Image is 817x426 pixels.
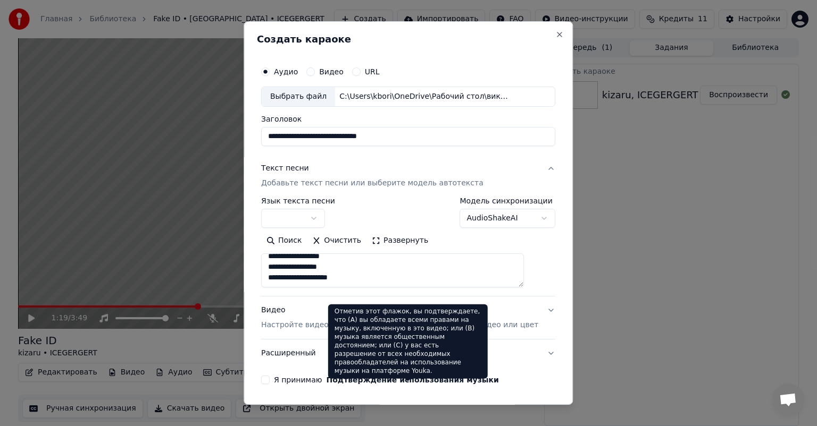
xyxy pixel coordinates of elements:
[262,87,335,106] div: Выбрать файл
[261,305,538,330] div: Видео
[261,178,483,189] p: Добавьте текст песни или выберите модель автотекста
[257,35,560,44] h2: Создать караоке
[366,232,433,249] button: Развернуть
[307,232,367,249] button: Очистить
[261,197,335,205] label: Язык текста песни
[274,376,499,384] label: Я принимаю
[261,232,307,249] button: Поиск
[261,339,555,367] button: Расширенный
[328,304,488,379] div: Отметив этот флажок, вы подтверждаете, что (A) вы обладаете всеми правами на музыку, включенную в...
[261,197,555,296] div: Текст песниДобавьте текст песни или выберите модель автотекста
[261,296,555,339] button: ВидеоНастройте видео караоке: используйте изображение, видео или цвет
[261,155,555,197] button: Текст песниДобавьте текст песни или выберите модель автотекста
[274,68,298,75] label: Аудио
[460,197,556,205] label: Модель синхронизации
[261,320,538,330] p: Настройте видео караоке: используйте изображение, видео или цвет
[335,91,516,102] div: C:\Users\kbori\OneDrive\Рабочий стол\викторина\2р\4\ICEGERGERT, [PERSON_NAME] - Наследство (новая...
[261,163,309,174] div: Текст песни
[327,376,499,384] button: Я принимаю
[261,115,555,123] label: Заголовок
[365,68,380,75] label: URL
[319,68,344,75] label: Видео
